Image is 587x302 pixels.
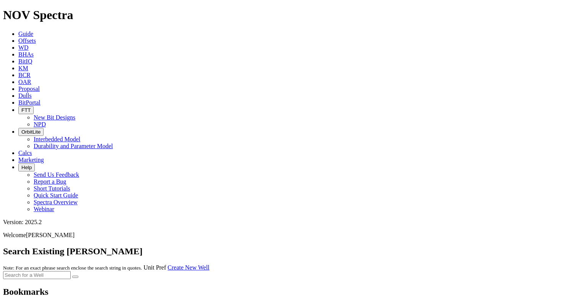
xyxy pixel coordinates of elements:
[34,171,79,178] a: Send Us Feedback
[18,72,31,78] a: BCR
[34,206,54,212] a: Webinar
[3,271,71,279] input: Search for a Well
[21,165,32,170] span: Help
[18,44,29,51] a: WD
[34,199,78,205] a: Spectra Overview
[34,136,80,142] a: Interbedded Model
[18,31,33,37] a: Guide
[18,37,36,44] a: Offsets
[26,232,75,238] span: [PERSON_NAME]
[34,178,66,185] a: Report a Bug
[18,86,40,92] a: Proposal
[18,163,35,171] button: Help
[18,128,44,136] button: OrbitLite
[18,99,41,106] a: BitPortal
[3,265,142,271] small: Note: For an exact phrase search enclose the search string in quotes.
[18,58,32,65] a: BitIQ
[3,246,584,257] h2: Search Existing [PERSON_NAME]
[3,8,584,22] h1: NOV Spectra
[168,264,209,271] a: Create New Well
[21,107,31,113] span: FTT
[18,106,34,114] button: FTT
[18,150,32,156] a: Calcs
[18,51,34,58] a: BHAs
[34,143,113,149] a: Durability and Parameter Model
[18,92,32,99] a: Dulls
[18,79,31,85] a: OAR
[3,287,584,297] h2: Bookmarks
[34,185,70,192] a: Short Tutorials
[18,65,28,71] a: KM
[3,219,584,226] div: Version: 2025.2
[21,129,41,135] span: OrbitLite
[34,121,46,128] a: NPD
[18,157,44,163] a: Marketing
[3,232,584,239] p: Welcome
[143,264,166,271] a: Unit Pref
[34,114,75,121] a: New Bit Designs
[34,192,78,199] a: Quick Start Guide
